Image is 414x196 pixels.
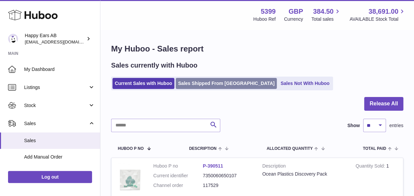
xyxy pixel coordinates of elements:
img: 3pl@happyearsearplugs.com [8,34,18,44]
dd: 117529 [203,182,252,189]
a: 38,691.00 AVAILABLE Stock Total [349,7,406,22]
span: entries [389,122,403,129]
span: Add Manual Order [24,154,95,160]
span: [EMAIL_ADDRESS][DOMAIN_NAME] [25,39,98,44]
strong: Quantity Sold [355,163,386,170]
span: My Dashboard [24,66,95,73]
span: 384.50 [313,7,333,16]
strong: Description [262,163,346,171]
span: Stock [24,102,88,109]
div: Currency [284,16,303,22]
label: Show [347,122,360,129]
strong: 5399 [261,7,276,16]
a: P-390511 [203,163,223,169]
span: Total sales [311,16,341,22]
a: Current Sales with Huboo [112,78,174,89]
dt: Current identifier [153,173,203,179]
a: Log out [8,171,92,183]
span: Total paid [363,146,386,151]
strong: GBP [288,7,303,16]
dt: Huboo P no [153,163,203,169]
div: Huboo Ref [253,16,276,22]
span: ALLOCATED Quantity [266,146,313,151]
h2: Sales currently with Huboo [111,61,197,70]
span: Listings [24,84,88,91]
span: Description [189,146,217,151]
div: Ocean Plastics Discovery Pack [262,171,346,177]
a: 384.50 Total sales [311,7,341,22]
button: Release All [364,97,403,111]
span: AVAILABLE Stock Total [349,16,406,22]
span: Huboo P no [118,146,144,151]
dt: Channel order [153,182,203,189]
a: Sales Not With Huboo [278,78,332,89]
span: Sales [24,120,88,127]
a: Sales Shipped From [GEOGRAPHIC_DATA] [176,78,277,89]
span: Sales [24,137,95,144]
dd: 7350060650107 [203,173,252,179]
div: Happy Ears AB [25,32,85,45]
span: 38,691.00 [368,7,398,16]
h1: My Huboo - Sales report [111,43,403,54]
